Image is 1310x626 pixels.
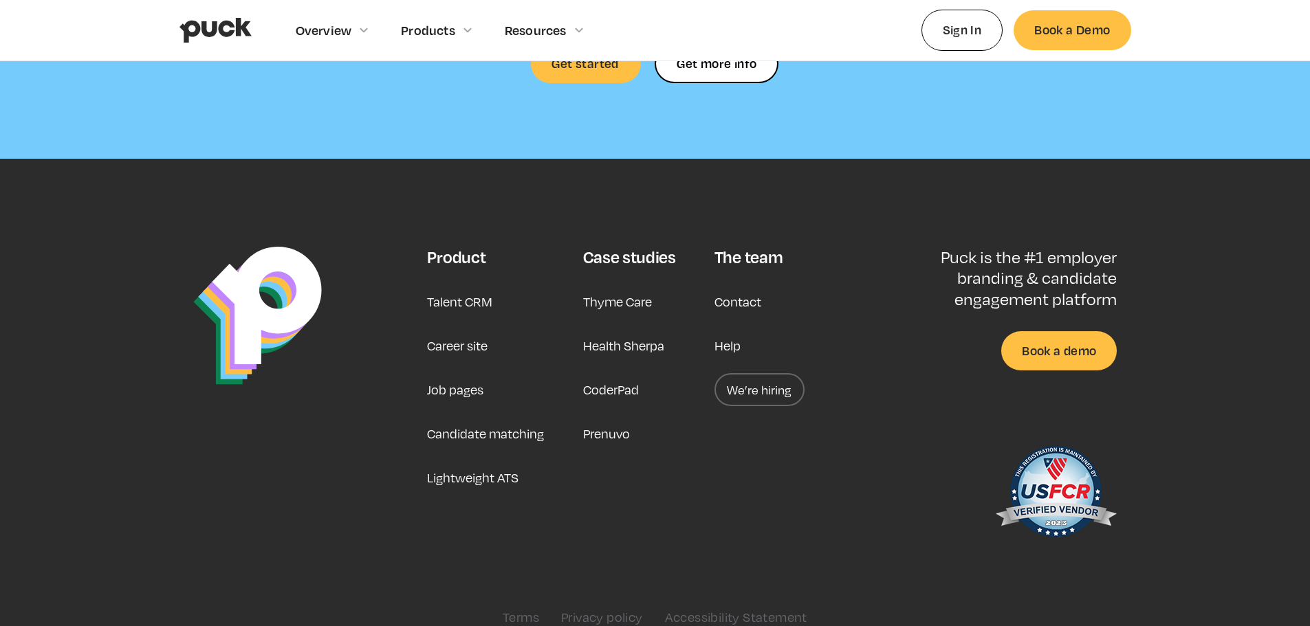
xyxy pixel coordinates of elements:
[193,247,322,385] img: Puck Logo
[427,373,483,406] a: Job pages
[505,23,567,38] div: Resources
[583,247,676,267] div: Case studies
[583,373,639,406] a: CoderPad
[427,461,518,494] a: Lightweight ATS
[401,23,455,38] div: Products
[665,610,807,625] a: Accessibility Statement
[427,417,544,450] a: Candidate matching
[994,439,1117,549] img: US Federal Contractor Registration System for Award Management Verified Vendor Seal
[531,44,641,83] a: Get started
[427,329,488,362] a: Career site
[655,44,778,83] a: Get more info
[427,285,492,318] a: Talent CRM
[583,329,664,362] a: Health Sherpa
[714,329,741,362] a: Help
[1014,10,1131,49] a: Book a Demo
[714,247,783,267] div: The team
[561,610,643,625] a: Privacy policy
[714,373,805,406] a: We’re hiring
[427,247,485,267] div: Product
[655,44,778,83] form: Ready to find your people
[921,10,1003,50] a: Sign In
[296,23,352,38] div: Overview
[503,610,539,625] a: Terms
[896,247,1117,309] p: Puck is the #1 employer branding & candidate engagement platform
[583,417,630,450] a: Prenuvo
[1001,331,1117,370] a: Book a demo
[714,285,761,318] a: Contact
[583,285,652,318] a: Thyme Care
